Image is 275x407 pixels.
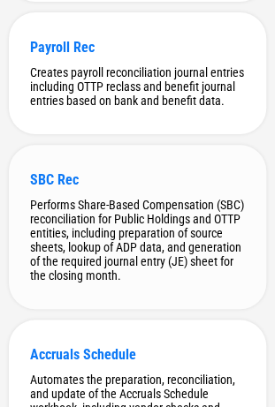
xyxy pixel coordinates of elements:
[30,171,245,188] div: SBC Rec
[30,39,245,56] div: Payroll Rec
[30,198,245,283] div: Performs Share-Based Compensation (SBC) reconciliation for Public Holdings and OTTP entities, inc...
[30,346,245,363] div: Accruals Schedule
[30,65,245,108] div: Creates payroll reconciliation journal entries including OTTP reclass and benefit journal entries...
